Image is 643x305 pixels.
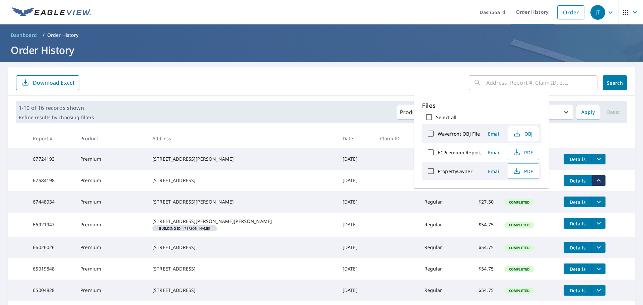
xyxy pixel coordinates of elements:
span: Email [486,168,502,174]
div: [STREET_ADDRESS] [152,287,332,294]
th: Product [75,129,147,148]
span: Details [568,156,588,162]
img: EV Logo [12,7,91,17]
span: Completed [505,288,533,293]
button: OBJ [508,126,539,141]
td: Regular [419,191,461,213]
span: Details [568,266,588,272]
input: Address, Report #, Claim ID, etc. [486,73,597,92]
div: [STREET_ADDRESS] [152,244,332,251]
button: Products [397,105,436,120]
th: Address [147,129,337,148]
th: Report # [27,129,75,148]
em: Building ID [159,227,181,230]
span: Apply [581,108,595,117]
span: Email [486,149,502,156]
div: [STREET_ADDRESS] [152,265,332,272]
span: Completed [505,200,533,205]
p: Order History [47,32,79,39]
td: Premium [75,258,147,280]
td: 66921947 [27,213,75,237]
button: Apply [576,105,600,120]
button: filesDropdownBtn-65019848 [592,263,605,274]
span: OBJ [512,130,533,138]
span: Search [608,80,622,86]
button: filesDropdownBtn-67584198 [592,175,605,186]
td: [DATE] [337,170,375,191]
td: Premium [75,237,147,258]
div: [STREET_ADDRESS][PERSON_NAME] [152,199,332,205]
button: Email [484,166,505,176]
a: Dashboard [8,30,40,41]
span: Details [568,199,588,205]
button: PDF [508,163,539,179]
span: Details [568,287,588,294]
span: Completed [505,267,533,272]
td: [DATE] [337,191,375,213]
td: [DATE] [337,237,375,258]
p: 1-10 of 16 records shown [19,104,94,112]
span: PDF [512,148,533,156]
button: filesDropdownBtn-66026026 [592,242,605,253]
td: 65004828 [27,280,75,301]
td: Premium [75,280,147,301]
span: Completed [505,223,533,227]
td: $54.75 [461,237,499,258]
td: 67448934 [27,191,75,213]
th: Claim ID [375,129,419,148]
div: [STREET_ADDRESS][PERSON_NAME] [152,156,332,162]
td: $54.75 [461,213,499,237]
p: Files [422,101,541,110]
nav: breadcrumb [8,30,635,41]
span: PDF [512,167,533,175]
button: detailsBtn-66026026 [564,242,592,253]
td: $54.75 [461,258,499,280]
label: ECPremium Report [438,149,481,156]
td: Regular [419,258,461,280]
td: Premium [75,148,147,170]
button: Email [484,147,505,158]
label: PropertyOwner [438,168,473,174]
button: detailsBtn-67448934 [564,197,592,207]
td: Premium [75,213,147,237]
label: Select all [436,114,456,121]
span: [PERSON_NAME] [155,227,214,230]
button: Search [603,75,627,90]
td: 67584198 [27,170,75,191]
button: detailsBtn-66921947 [564,218,592,229]
button: filesDropdownBtn-66921947 [592,218,605,229]
td: Regular [419,213,461,237]
span: Email [486,131,502,137]
td: 67724193 [27,148,75,170]
button: detailsBtn-67724193 [564,154,592,164]
span: Dashboard [11,32,37,39]
span: Details [568,177,588,184]
td: Regular [419,280,461,301]
p: Download Excel [33,79,74,86]
td: [DATE] [337,280,375,301]
td: Regular [419,237,461,258]
th: Date [337,129,375,148]
td: 65019848 [27,258,75,280]
div: JT [590,5,605,20]
li: / [43,31,45,39]
td: Premium [75,191,147,213]
button: filesDropdownBtn-65004828 [592,285,605,296]
h1: Order History [8,43,635,57]
td: [DATE] [337,148,375,170]
td: Premium [75,170,147,191]
span: Details [568,244,588,251]
span: Completed [505,245,533,250]
span: Details [568,220,588,227]
td: [DATE] [337,258,375,280]
button: Download Excel [16,75,79,90]
button: Email [484,129,505,139]
p: Products [400,108,423,116]
td: 66026026 [27,237,75,258]
p: Refine results by choosing filters [19,115,94,121]
button: filesDropdownBtn-67448934 [592,197,605,207]
div: [STREET_ADDRESS] [152,177,332,184]
td: $54.75 [461,280,499,301]
button: detailsBtn-65004828 [564,285,592,296]
button: detailsBtn-67584198 [564,175,592,186]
